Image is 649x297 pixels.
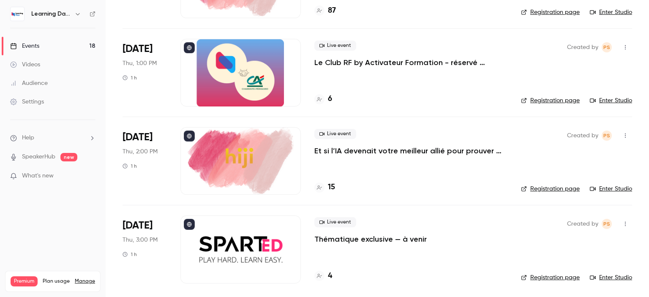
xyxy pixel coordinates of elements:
img: tab_domain_overview_orange.svg [34,49,41,56]
a: SpeakerHub [22,153,55,161]
div: Videos [10,60,40,69]
span: [DATE] [123,219,153,232]
a: Et si l’IA devenait votre meilleur allié pour prouver enfin l’impact de vos formations ? [314,146,507,156]
div: Oct 9 Thu, 1:00 PM (Europe/Paris) [123,39,167,106]
a: Le Club RF by Activateur Formation - réservé uniquement aux responsables formation [314,57,507,68]
h4: 6 [328,93,332,105]
span: Thu, 1:00 PM [123,59,157,68]
span: PS [603,219,610,229]
img: tab_keywords_by_traffic_grey.svg [96,49,103,56]
span: Live event [314,217,356,227]
h4: 87 [328,5,336,16]
a: Registration page [521,8,580,16]
a: Enter Studio [590,96,632,105]
span: PS [603,131,610,141]
span: [DATE] [123,131,153,144]
span: Help [22,134,34,142]
a: Enter Studio [590,273,632,282]
div: Oct 9 Thu, 3:00 PM (Europe/Paris) [123,215,167,283]
div: Mots-clés [105,50,129,55]
span: Live event [314,129,356,139]
img: logo_orange.svg [14,14,20,20]
div: 1 h [123,163,137,169]
div: v 4.0.25 [24,14,41,20]
span: Created by [567,42,598,52]
span: Thu, 3:00 PM [123,236,158,244]
a: Enter Studio [590,8,632,16]
h4: 15 [328,182,335,193]
span: Created by [567,131,598,141]
a: 87 [314,5,336,16]
span: Live event [314,41,356,51]
span: Thu, 2:00 PM [123,147,158,156]
span: Prad Selvarajah [602,42,612,52]
span: Prad Selvarajah [602,219,612,229]
div: Events [10,42,39,50]
img: website_grey.svg [14,22,20,29]
a: Thématique exclusive — à venir [314,234,427,244]
span: PS [603,42,610,52]
img: Learning Days [11,7,24,21]
div: 1 h [123,74,137,81]
h6: Learning Days [31,10,71,18]
span: Plan usage [43,278,70,285]
a: Registration page [521,273,580,282]
h4: 4 [328,270,332,282]
a: Registration page [521,96,580,105]
a: 15 [314,182,335,193]
a: Manage [75,278,95,285]
span: new [60,153,77,161]
div: Domaine [44,50,65,55]
span: What's new [22,172,54,180]
span: Prad Selvarajah [602,131,612,141]
li: help-dropdown-opener [10,134,95,142]
div: Settings [10,98,44,106]
a: Enter Studio [590,185,632,193]
span: Created by [567,219,598,229]
div: Audience [10,79,48,87]
div: Oct 9 Thu, 2:00 PM (Europe/Paris) [123,127,167,195]
a: 6 [314,93,332,105]
a: 4 [314,270,332,282]
a: Registration page [521,185,580,193]
div: 1 h [123,251,137,258]
span: [DATE] [123,42,153,56]
div: Domaine: [DOMAIN_NAME] [22,22,95,29]
span: Premium [11,276,38,286]
iframe: Noticeable Trigger [85,172,95,180]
